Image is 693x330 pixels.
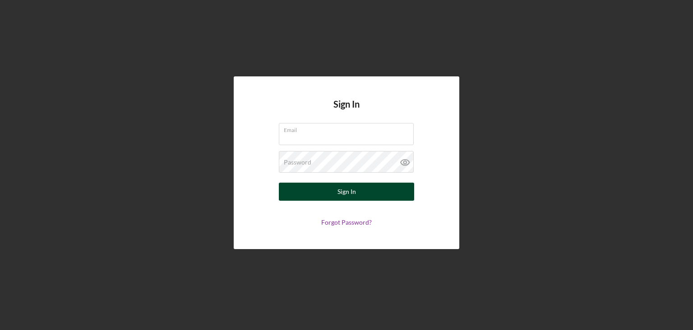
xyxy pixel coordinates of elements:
[321,218,372,226] a: Forgot Password?
[284,123,414,133] label: Email
[333,99,360,123] h4: Sign In
[279,183,414,201] button: Sign In
[337,183,356,201] div: Sign In
[284,159,311,166] label: Password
